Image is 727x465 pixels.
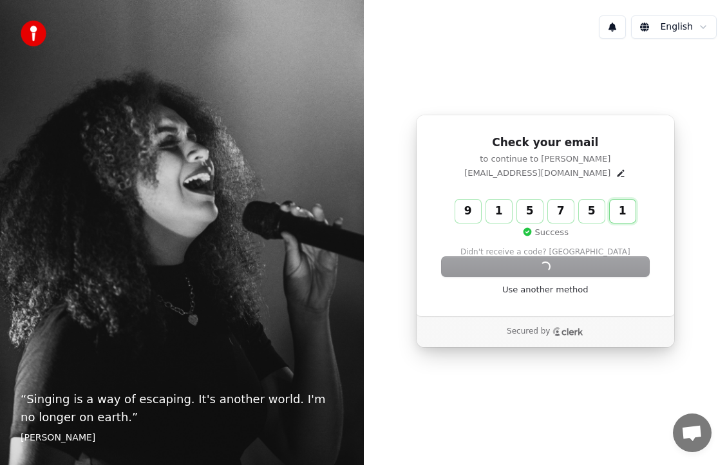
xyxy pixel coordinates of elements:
p: Secured by [507,327,550,337]
p: Success [522,227,569,238]
p: [EMAIL_ADDRESS][DOMAIN_NAME] [464,167,610,179]
img: youka [21,21,46,46]
button: Edit [616,168,626,178]
p: to continue to [PERSON_NAME] [442,153,649,165]
footer: [PERSON_NAME] [21,432,343,444]
a: Use another method [502,284,589,296]
div: Open chat [673,413,712,452]
a: Clerk logo [552,327,583,336]
p: “ Singing is a way of escaping. It's another world. I'm no longer on earth. ” [21,390,343,426]
h1: Check your email [442,135,649,151]
input: Enter verification code [455,200,661,223]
